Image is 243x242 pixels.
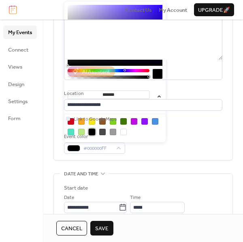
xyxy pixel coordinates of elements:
span: Date [64,194,74,202]
div: Event color [64,133,124,141]
span: Upgrade 🚀 [198,6,230,14]
img: logo [9,5,17,14]
span: Connect [8,46,28,54]
div: Start date [64,184,88,192]
a: Settings [3,95,37,108]
span: Settings [8,97,28,106]
button: Save [90,221,113,236]
a: Connect [3,43,37,56]
a: Views [3,60,37,73]
span: Time [130,194,141,202]
button: Cancel [56,221,87,236]
button: Upgrade🚀 [194,3,234,16]
div: Location [64,90,221,98]
a: My Account [159,6,187,14]
a: Design [3,78,37,91]
span: Save [95,225,109,233]
span: #000000FF [83,145,112,153]
span: Cancel [61,225,82,233]
span: Form [8,115,21,123]
span: Link to Google Maps [74,115,117,123]
span: My Events [8,28,32,37]
span: Design [8,80,24,89]
span: Date and time [64,170,98,178]
a: Contact Us [125,6,152,14]
a: Form [3,112,37,125]
a: My Events [3,26,37,39]
span: Views [8,63,22,71]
